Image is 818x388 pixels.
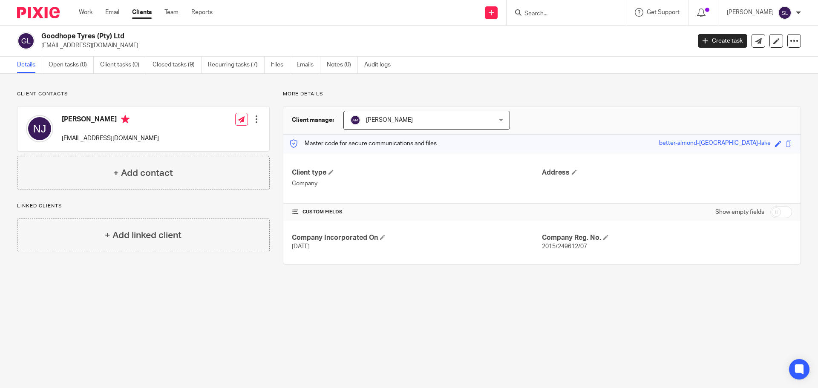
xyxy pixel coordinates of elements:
[292,233,542,242] h4: Company Incorporated On
[542,233,792,242] h4: Company Reg. No.
[191,8,213,17] a: Reports
[542,168,792,177] h4: Address
[290,139,437,148] p: Master code for secure communications and files
[292,209,542,216] h4: CUSTOM FIELDS
[49,57,94,73] a: Open tasks (0)
[41,32,556,41] h2: Goodhope Tyres (Pty) Ltd
[208,57,265,73] a: Recurring tasks (7)
[327,57,358,73] a: Notes (0)
[350,115,360,125] img: svg%3E
[132,8,152,17] a: Clients
[105,229,181,242] h4: + Add linked client
[292,244,310,250] span: [DATE]
[297,57,320,73] a: Emails
[727,8,774,17] p: [PERSON_NAME]
[105,8,119,17] a: Email
[647,9,680,15] span: Get Support
[164,8,179,17] a: Team
[292,116,335,124] h3: Client manager
[17,32,35,50] img: svg%3E
[292,168,542,177] h4: Client type
[659,139,771,149] div: better-almond-[GEOGRAPHIC_DATA]-lake
[113,167,173,180] h4: + Add contact
[778,6,792,20] img: svg%3E
[17,91,270,98] p: Client contacts
[292,179,542,188] p: Company
[41,41,685,50] p: [EMAIL_ADDRESS][DOMAIN_NAME]
[698,34,747,48] a: Create task
[17,203,270,210] p: Linked clients
[271,57,290,73] a: Files
[121,115,130,124] i: Primary
[153,57,202,73] a: Closed tasks (9)
[524,10,600,18] input: Search
[62,134,159,143] p: [EMAIL_ADDRESS][DOMAIN_NAME]
[366,117,413,123] span: [PERSON_NAME]
[100,57,146,73] a: Client tasks (0)
[79,8,92,17] a: Work
[715,208,764,216] label: Show empty fields
[364,57,397,73] a: Audit logs
[62,115,159,126] h4: [PERSON_NAME]
[17,57,42,73] a: Details
[542,244,587,250] span: 2015/249612/07
[17,7,60,18] img: Pixie
[283,91,801,98] p: More details
[26,115,53,142] img: svg%3E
